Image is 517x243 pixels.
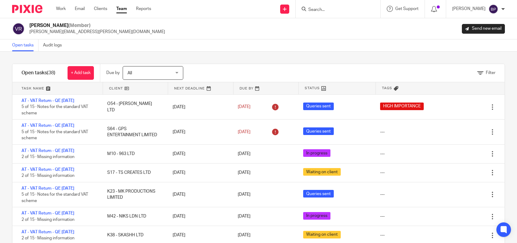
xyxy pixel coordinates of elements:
[94,6,107,12] a: Clients
[238,233,250,237] span: [DATE]
[303,149,330,157] span: In progress
[22,130,88,140] span: 5 of 15 · Notes for the standard VAT scheme
[238,192,250,197] span: [DATE]
[22,70,55,76] h1: Open tasks
[68,23,91,28] span: (Member)
[305,86,320,91] span: Status
[22,167,74,172] a: AT - VAT Return - QE [DATE]
[395,7,419,11] span: Get Support
[167,229,232,241] div: [DATE]
[43,39,66,51] a: Audit logs
[101,185,166,204] div: K23 - MK PRODUCTIONS LIMITED
[12,22,25,35] img: svg%3E
[380,170,385,176] div: ---
[101,98,166,116] div: O54 - [PERSON_NAME] LTD
[238,170,250,175] span: [DATE]
[167,188,232,201] div: [DATE]
[101,229,166,241] div: K38 - SKASHH LTD
[22,186,74,191] a: AT - VAT Return - QE [DATE]
[128,71,132,75] span: All
[238,152,250,156] span: [DATE]
[486,71,495,75] span: Filter
[382,86,392,91] span: Tags
[303,103,334,110] span: Queries sent
[22,155,75,159] span: 2 of 15 · Missing information
[101,123,166,141] div: S64 - GPS ENTERTAINMENT LIMITED
[29,22,165,29] h2: [PERSON_NAME]
[22,105,88,116] span: 5 of 15 · Notes for the standard VAT scheme
[380,129,385,135] div: ---
[22,230,74,234] a: AT - VAT Return - QE [DATE]
[22,174,75,178] span: 2 of 15 · Missing information
[303,212,330,220] span: In progress
[303,231,341,238] span: Waiting on client
[303,127,334,135] span: Queries sent
[22,236,75,241] span: 2 of 15 · Missing information
[68,66,94,80] a: + Add task
[12,5,42,13] img: Pixie
[489,4,498,14] img: svg%3E
[303,168,341,176] span: Waiting on client
[116,6,127,12] a: Team
[136,6,151,12] a: Reports
[308,7,362,13] input: Search
[303,190,334,197] span: Queries sent
[380,151,385,157] div: ---
[22,218,75,222] span: 2 of 15 · Missing information
[101,210,166,222] div: M42 - NIKS LDN LTD
[22,211,74,215] a: AT - VAT Return - QE [DATE]
[380,103,424,110] span: HIGH IMPORTANCE
[29,29,165,35] p: [PERSON_NAME][EMAIL_ADDRESS][PERSON_NAME][DOMAIN_NAME]
[101,167,166,179] div: S17 - TS CREATES LTD
[22,192,88,203] span: 5 of 15 · Notes for the standard VAT scheme
[106,70,120,76] p: Due by
[101,148,166,160] div: M10 - 963 LTD
[12,39,38,51] a: Open tasks
[47,70,55,75] span: (38)
[167,167,232,179] div: [DATE]
[167,126,232,138] div: [DATE]
[380,213,385,219] div: ---
[238,130,250,134] span: [DATE]
[75,6,85,12] a: Email
[167,148,232,160] div: [DATE]
[22,149,74,153] a: AT - VAT Return - QE [DATE]
[452,6,486,12] p: [PERSON_NAME]
[56,6,66,12] a: Work
[462,24,505,34] a: Send new email
[22,123,74,128] a: AT - VAT Return - QE [DATE]
[238,214,250,219] span: [DATE]
[167,101,232,113] div: [DATE]
[238,105,250,109] span: [DATE]
[380,232,385,238] div: ---
[22,99,74,103] a: AT - VAT Return - QE [DATE]
[167,210,232,222] div: [DATE]
[380,191,385,197] div: ---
